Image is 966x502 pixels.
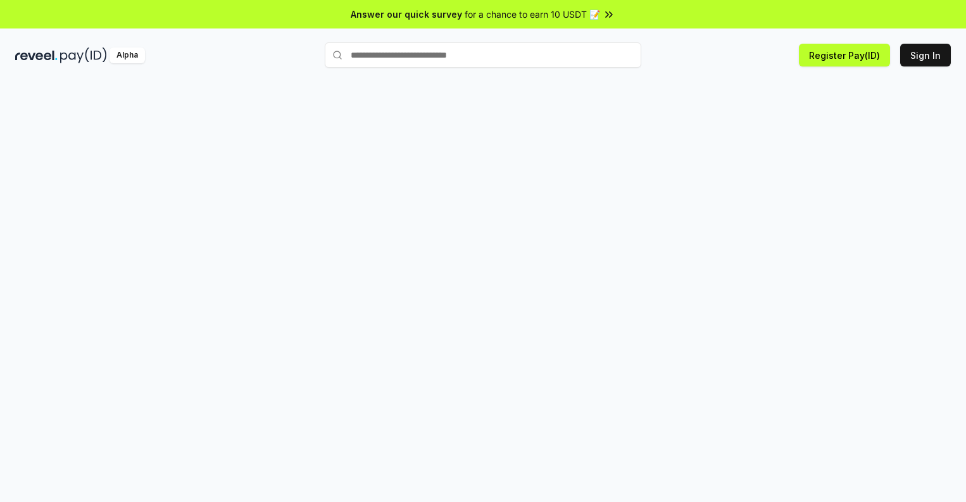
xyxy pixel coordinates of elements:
[110,47,145,63] div: Alpha
[351,8,462,21] span: Answer our quick survey
[15,47,58,63] img: reveel_dark
[799,44,890,66] button: Register Pay(ID)
[900,44,951,66] button: Sign In
[60,47,107,63] img: pay_id
[465,8,600,21] span: for a chance to earn 10 USDT 📝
